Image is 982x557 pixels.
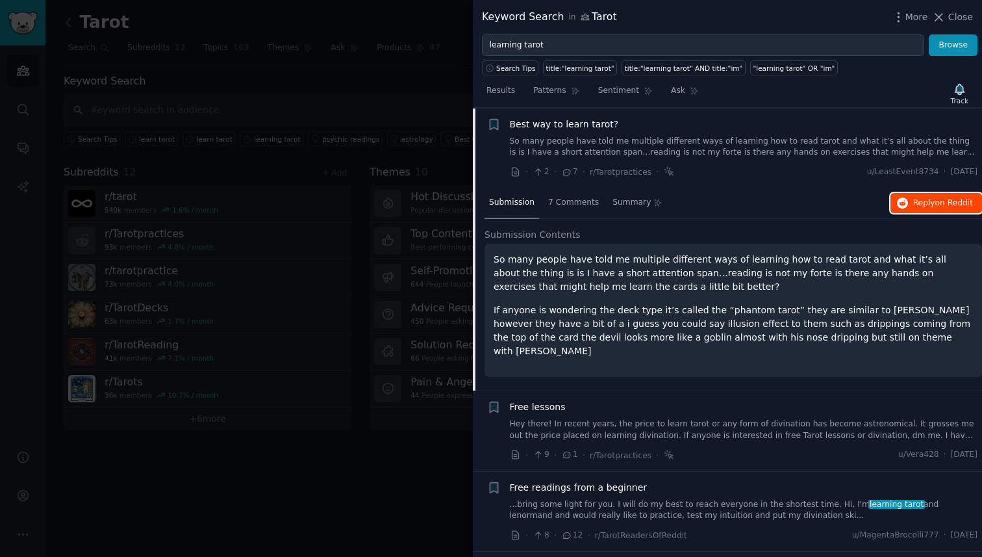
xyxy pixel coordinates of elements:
[554,528,557,542] span: ·
[525,448,528,462] span: ·
[944,449,946,461] span: ·
[583,448,585,462] span: ·
[905,10,928,24] span: More
[656,165,659,179] span: ·
[598,85,639,97] span: Sentiment
[533,530,549,541] span: 8
[583,165,585,179] span: ·
[946,80,973,107] button: Track
[529,81,584,107] a: Patterns
[485,228,581,242] span: Submission Contents
[533,449,549,461] span: 9
[590,168,651,177] span: r/Tarotpractices
[554,165,557,179] span: ·
[554,448,557,462] span: ·
[510,400,566,414] a: Free lessons
[750,60,838,75] a: "learning tarot" OR "im"
[568,12,575,23] span: in
[951,166,977,178] span: [DATE]
[510,499,978,522] a: ...bring some light for you. I will do my best to reach everyone in the shortest time. Hi, I'mlea...
[496,64,536,73] span: Search Tips
[867,166,939,178] span: u/LeastEvent8734
[948,10,973,24] span: Close
[595,531,687,540] span: r/TarotReadersOfReddit
[932,10,973,24] button: Close
[561,530,583,541] span: 12
[482,34,924,57] input: Try a keyword related to your business
[482,60,538,75] button: Search Tips
[510,481,648,495] a: Free readings from a beginner
[525,165,528,179] span: ·
[594,81,657,107] a: Sentiment
[612,197,651,209] span: Summary
[510,136,978,159] a: So many people have told me multiple different ways of learning how to read tarot and what it’s a...
[548,197,599,209] span: 7 Comments
[890,193,982,214] button: Replyon Reddit
[852,530,939,541] span: u/MagentaBrocolli777
[868,500,925,509] span: learning tarot
[625,64,743,73] div: title:"learning tarot" AND title:"im"
[671,85,685,97] span: Ask
[753,64,835,73] div: "learning tarot" OR "im"
[525,528,528,542] span: ·
[913,198,973,209] span: Reply
[533,166,549,178] span: 2
[533,85,566,97] span: Patterns
[587,528,590,542] span: ·
[944,530,946,541] span: ·
[622,60,746,75] a: title:"learning tarot" AND title:"im"
[951,96,968,105] div: Track
[656,448,659,462] span: ·
[494,253,973,294] p: So many people have told me multiple different ways of learning how to read tarot and what it’s a...
[561,166,577,178] span: 7
[951,449,977,461] span: [DATE]
[546,64,614,73] div: title:"learning tarot"
[935,198,973,207] span: on Reddit
[898,449,939,461] span: u/Vera428
[951,530,977,541] span: [DATE]
[494,304,973,358] p: If anyone is wondering the deck type it’s called the “phantom tarot” they are similar to [PERSON_...
[543,60,617,75] a: title:"learning tarot"
[486,85,515,97] span: Results
[561,449,577,461] span: 1
[666,81,703,107] a: Ask
[892,10,928,24] button: More
[510,118,619,131] a: Best way to learn tarot?
[929,34,977,57] button: Browse
[590,451,651,460] span: r/Tarotpractices
[482,9,617,25] div: Keyword Search Tarot
[510,419,978,441] a: Hey there! In recent years, the price to learn tarot or any form of divination has become astrono...
[482,81,520,107] a: Results
[489,197,535,209] span: Submission
[944,166,946,178] span: ·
